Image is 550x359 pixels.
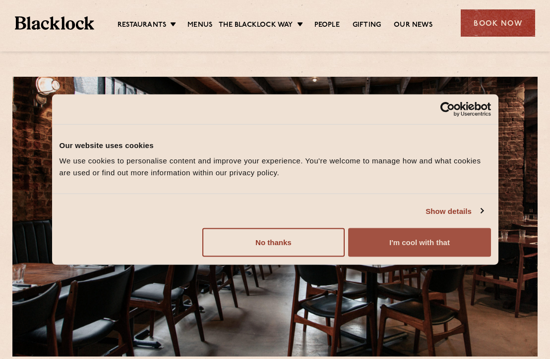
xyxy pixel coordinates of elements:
[187,20,212,31] a: Menus
[404,102,491,116] a: Usercentrics Cookiebot - opens in a new window
[353,20,381,31] a: Gifting
[60,155,491,179] div: We use cookies to personalise content and improve your experience. You're welcome to manage how a...
[314,20,340,31] a: People
[426,205,483,217] a: Show details
[202,228,345,257] button: No thanks
[219,20,293,31] a: The Blacklock Way
[60,139,491,151] div: Our website uses cookies
[118,20,166,31] a: Restaurants
[394,20,432,31] a: Our News
[461,9,535,37] div: Book Now
[348,228,490,257] button: I'm cool with that
[15,16,94,30] img: BL_Textured_Logo-footer-cropped.svg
